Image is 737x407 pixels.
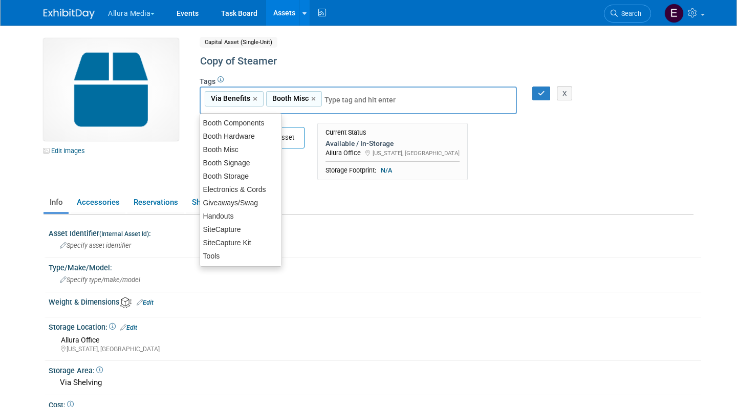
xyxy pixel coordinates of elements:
[49,226,701,239] div: Asset Identifier :
[200,209,281,223] div: Handouts
[324,95,406,105] input: Type tag and hit enter
[120,324,137,331] a: Edit
[200,76,628,121] div: Tags
[200,37,277,48] span: Capital Asset (Single-Unit)
[49,294,701,308] div: Weight & Dimensions
[71,194,125,211] a: Accessories
[618,10,641,17] span: Search
[664,4,684,23] img: Eric Thompson
[137,299,154,306] a: Edit
[200,236,281,249] div: SiteCapture Kit
[44,194,69,211] a: Info
[326,166,460,175] div: Storage Footprint:
[44,144,89,157] a: Edit Images
[60,276,140,284] span: Specify type/make/model
[49,319,701,333] div: Storage Location:
[44,9,95,19] img: ExhibitDay
[326,149,361,157] span: Allura Office
[200,156,281,169] div: Booth Signage
[270,93,309,103] span: Booth Misc
[49,367,103,375] span: Storage Area:
[604,5,651,23] a: Search
[56,375,693,391] div: Via Shelving
[60,242,131,249] span: Specify asset identifier
[200,183,281,196] div: Electronics & Cords
[49,260,701,273] div: Type/Make/Model:
[378,166,395,175] span: N/A
[186,194,224,211] a: Sharing
[200,130,281,143] div: Booth Hardware
[99,230,149,238] small: (Internal Asset Id)
[200,116,281,130] div: Booth Components
[197,52,628,71] div: Copy of Steamer
[44,38,179,141] img: Capital-Asset-Icon-2.png
[200,169,281,183] div: Booth Storage
[326,139,460,148] div: Available / In-Storage
[200,196,281,209] div: Giveaways/Swag
[253,93,259,105] a: ×
[127,194,184,211] a: Reservations
[373,149,460,157] span: [US_STATE], [GEOGRAPHIC_DATA]
[326,128,460,137] div: Current Status
[120,297,132,308] img: Asset Weight and Dimensions
[200,263,281,276] div: Via Benefits
[209,93,250,103] span: Via Benefits
[61,345,693,354] div: [US_STATE], [GEOGRAPHIC_DATA]
[61,336,99,344] span: Allura Office
[200,223,281,236] div: SiteCapture
[311,93,318,105] a: ×
[557,87,573,101] button: X
[200,143,281,156] div: Booth Misc
[200,249,281,263] div: Tools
